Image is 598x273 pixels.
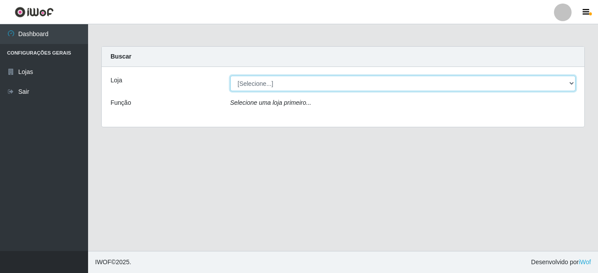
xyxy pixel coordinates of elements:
[15,7,54,18] img: CoreUI Logo
[111,53,131,60] strong: Buscar
[111,76,122,85] label: Loja
[95,258,111,266] span: IWOF
[579,258,591,266] a: iWof
[531,258,591,267] span: Desenvolvido por
[111,98,131,107] label: Função
[230,99,311,106] i: Selecione uma loja primeiro...
[95,258,131,267] span: © 2025 .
